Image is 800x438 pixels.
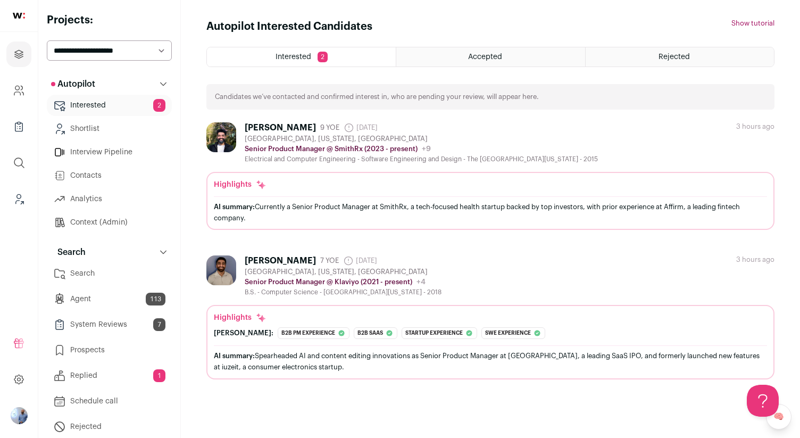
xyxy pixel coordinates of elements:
button: Open dropdown [11,407,28,424]
a: Schedule call [47,391,172,412]
div: [GEOGRAPHIC_DATA], [US_STATE], [GEOGRAPHIC_DATA] [245,135,598,143]
img: 97332-medium_jpg [11,407,28,424]
div: Electrical and Computer Engineering - Software Engineering and Design - The [GEOGRAPHIC_DATA][US_... [245,155,598,163]
span: +4 [416,278,426,286]
span: Interested [276,53,311,61]
div: [PERSON_NAME]: [214,329,273,337]
a: Projects [6,42,31,67]
a: 🧠 [766,404,791,429]
div: Spearheaded AI and content editing innovations as Senior Product Manager at [GEOGRAPHIC_DATA], a ... [214,350,767,373]
div: B2b pm experience [278,327,349,339]
p: Senior Product Manager @ Klaviyo (2021 - present) [245,278,412,286]
div: [GEOGRAPHIC_DATA], [US_STATE], [GEOGRAPHIC_DATA] [245,268,441,276]
p: Search [51,246,86,259]
span: Accepted [468,53,502,61]
span: AI summary: [214,352,255,359]
a: Rejected [586,47,774,67]
div: 3 hours ago [736,255,774,264]
span: [DATE] [343,255,377,266]
img: b89dfe4d5d060092c52a54ef4b4c0d1130921b7b90201ca6ee8db1a28ebfc9dd.jpg [206,255,236,285]
div: Swe experience [481,327,545,339]
span: [DATE] [344,122,378,133]
a: System Reviews7 [47,314,172,335]
p: Autopilot [51,78,95,90]
p: Candidates we’ve contacted and confirmed interest in, who are pending your review, will appear here. [215,93,539,101]
div: Highlights [214,179,266,190]
div: Currently a Senior Product Manager at SmithRx, a tech-focused health startup backed by top invest... [214,201,767,224]
button: Search [47,242,172,263]
div: [PERSON_NAME] [245,255,316,266]
a: Company Lists [6,114,31,139]
a: [PERSON_NAME] 9 YOE [DATE] [GEOGRAPHIC_DATA], [US_STATE], [GEOGRAPHIC_DATA] Senior Product Manage... [206,122,774,230]
span: 2 [318,52,328,62]
iframe: Help Scout Beacon - Open [747,385,779,417]
a: Interested2 [47,95,172,116]
a: Rejected [47,416,172,437]
a: Analytics [47,188,172,210]
div: Startup experience [402,327,477,339]
span: 113 [146,293,165,305]
span: 7 [153,318,165,331]
a: Leads (Backoffice) [6,186,31,212]
div: B.S. - Computer Science - [GEOGRAPHIC_DATA][US_STATE] - 2018 [245,288,441,296]
a: Replied1 [47,365,172,386]
span: Rejected [659,53,690,61]
div: 3 hours ago [736,122,774,131]
span: +9 [422,145,431,153]
div: B2b saas [354,327,397,339]
a: [PERSON_NAME] 7 YOE [DATE] [GEOGRAPHIC_DATA], [US_STATE], [GEOGRAPHIC_DATA] Senior Product Manage... [206,255,774,379]
a: Contacts [47,165,172,186]
span: AI summary: [214,203,255,210]
span: 9 YOE [320,123,339,132]
button: Show tutorial [731,19,774,28]
button: Autopilot [47,73,172,95]
h1: Autopilot Interested Candidates [206,19,372,34]
a: Company and ATS Settings [6,78,31,103]
a: Context (Admin) [47,212,172,233]
a: Agent113 [47,288,172,310]
img: e593c7b5bcff0abae627b0371f1939b93fe23c06e670834f238590b9900dd5ef.jpg [206,122,236,152]
span: 1 [153,369,165,382]
a: Accepted [396,47,585,67]
a: Prospects [47,340,172,361]
img: wellfound-shorthand-0d5821cbd27db2630d0214b213865d53afaa358527fdda9d0ea32b1df1b89c2c.svg [13,13,25,19]
div: Highlights [214,312,266,323]
a: Search [47,263,172,284]
a: Shortlist [47,118,172,139]
div: [PERSON_NAME] [245,122,316,133]
a: Interview Pipeline [47,142,172,163]
h2: Projects: [47,13,172,28]
p: Senior Product Manager @ SmithRx (2023 - present) [245,145,418,153]
span: 2 [153,99,165,112]
span: 7 YOE [320,257,339,265]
